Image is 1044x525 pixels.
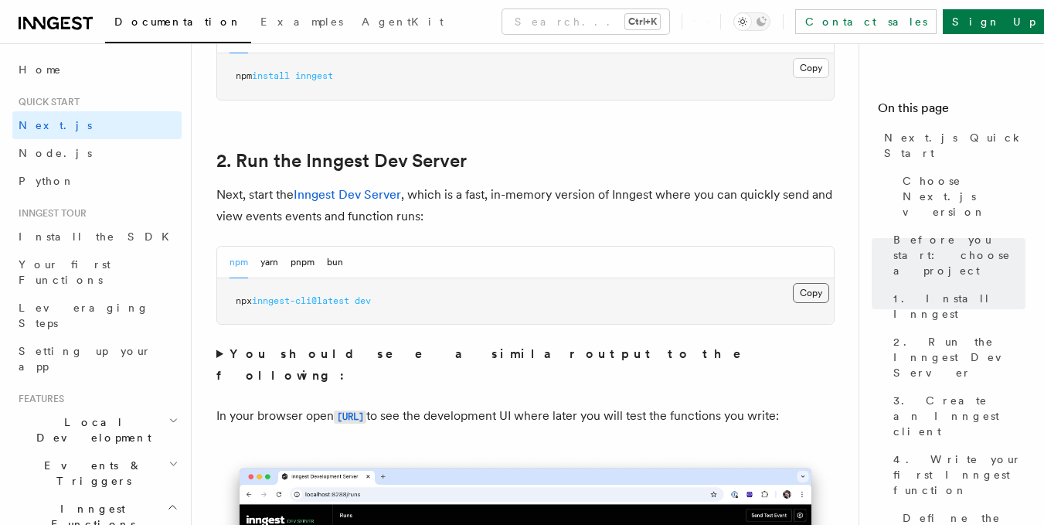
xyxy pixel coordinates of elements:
[795,9,937,34] a: Contact sales
[19,302,149,329] span: Leveraging Steps
[216,405,835,428] p: In your browser open to see the development UI where later you will test the functions you write:
[334,408,366,423] a: [URL]
[12,452,182,495] button: Events & Triggers
[887,445,1025,504] a: 4. Write your first Inngest function
[19,62,62,77] span: Home
[260,247,278,278] button: yarn
[260,15,343,28] span: Examples
[12,294,182,337] a: Leveraging Steps
[12,96,80,108] span: Quick start
[12,167,182,195] a: Python
[893,232,1025,278] span: Before you start: choose a project
[19,119,92,131] span: Next.js
[12,139,182,167] a: Node.js
[893,334,1025,380] span: 2. Run the Inngest Dev Server
[12,408,182,452] button: Local Development
[12,56,182,84] a: Home
[12,458,168,489] span: Events & Triggers
[12,414,168,445] span: Local Development
[362,15,444,28] span: AgentKit
[12,223,182,251] a: Install the SDK
[114,15,242,28] span: Documentation
[334,411,366,424] code: [URL]
[19,175,75,187] span: Python
[887,328,1025,387] a: 2. Run the Inngest Dev Server
[12,111,182,139] a: Next.js
[12,207,87,220] span: Inngest tour
[251,5,352,42] a: Examples
[216,184,835,227] p: Next, start the , which is a fast, in-memory version of Inngest where you can quickly send and vi...
[19,147,92,159] span: Node.js
[295,70,333,81] span: inngest
[893,291,1025,322] span: 1. Install Inngest
[236,295,252,306] span: npx
[733,12,770,31] button: Toggle dark mode
[252,295,349,306] span: inngest-cli@latest
[230,247,248,278] button: npm
[793,283,829,303] button: Copy
[12,337,182,380] a: Setting up your app
[352,5,453,42] a: AgentKit
[291,247,315,278] button: pnpm
[355,295,371,306] span: dev
[887,285,1025,328] a: 1. Install Inngest
[216,346,763,383] strong: You should see a similar output to the following:
[12,251,182,294] a: Your first Functions
[893,393,1025,439] span: 3. Create an Inngest client
[327,247,343,278] button: bun
[893,452,1025,498] span: 4. Write your first Inngest function
[216,343,835,387] summary: You should see a similar output to the following:
[19,345,151,373] span: Setting up your app
[878,124,1025,167] a: Next.js Quick Start
[105,5,251,43] a: Documentation
[878,99,1025,124] h4: On this page
[884,130,1025,161] span: Next.js Quick Start
[252,70,290,81] span: install
[625,14,660,29] kbd: Ctrl+K
[12,393,64,405] span: Features
[502,9,669,34] button: Search...Ctrl+K
[19,258,111,286] span: Your first Functions
[887,226,1025,285] a: Before you start: choose a project
[887,387,1025,445] a: 3. Create an Inngest client
[793,58,829,78] button: Copy
[896,167,1025,226] a: Choose Next.js version
[903,173,1025,220] span: Choose Next.js version
[294,187,401,202] a: Inngest Dev Server
[216,150,467,172] a: 2. Run the Inngest Dev Server
[19,230,179,243] span: Install the SDK
[236,70,252,81] span: npm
